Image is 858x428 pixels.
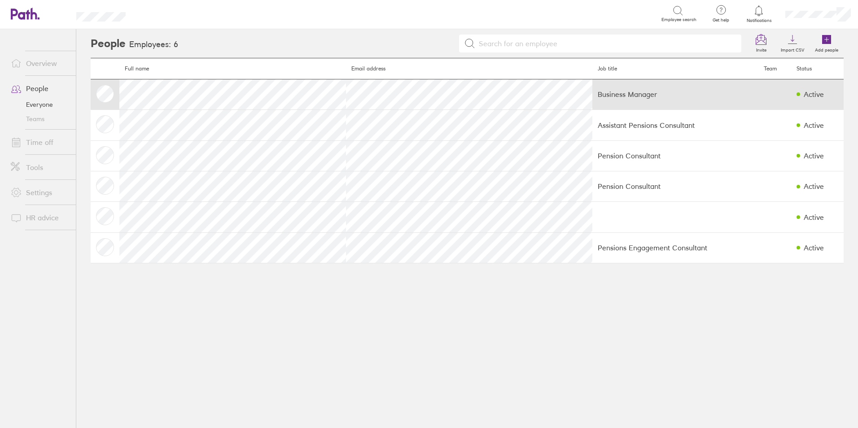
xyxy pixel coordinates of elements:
div: Active [804,90,824,98]
a: Add people [810,29,844,58]
span: Notifications [744,18,774,23]
input: Search for an employee [475,35,736,52]
a: Import CSV [775,29,810,58]
th: Team [758,58,791,79]
div: Active [804,213,824,221]
td: Pensions Engagement Consultant [592,232,758,263]
a: Invite [747,29,775,58]
td: Business Manager [592,79,758,109]
div: Active [804,244,824,252]
td: Pension Consultant [592,140,758,171]
a: Teams [4,112,76,126]
span: Get help [706,17,735,23]
a: Settings [4,183,76,201]
div: Search [150,9,173,17]
a: Time off [4,133,76,151]
label: Import CSV [775,45,810,53]
td: Pension Consultant [592,171,758,201]
span: Employee search [661,17,696,22]
th: Email address [346,58,592,79]
td: Assistant Pensions Consultant [592,110,758,140]
h3: Employees: 6 [129,40,178,49]
a: HR advice [4,209,76,227]
div: Active [804,152,824,160]
a: Everyone [4,97,76,112]
th: Job title [592,58,758,79]
label: Invite [751,45,772,53]
div: Active [804,182,824,190]
th: Full name [119,58,346,79]
label: Add people [810,45,844,53]
th: Status [791,58,844,79]
div: Active [804,121,824,129]
h2: People [91,29,126,58]
a: Tools [4,158,76,176]
a: People [4,79,76,97]
a: Notifications [744,4,774,23]
a: Overview [4,54,76,72]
